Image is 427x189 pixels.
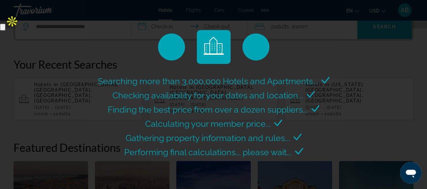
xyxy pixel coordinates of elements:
iframe: Button to launch messaging window [400,162,422,184]
span: Searching more than 3,000,000 Hotels and Apartments... [98,76,318,86]
span: Checking availability for your dates and location... [112,90,303,100]
span: Finding the best price from over a dozen suppliers... [108,104,308,115]
span: Performing final calculations... please wait... [124,147,292,157]
span: Gathering property information and rules... [126,133,290,143]
img: Apollo [5,15,19,28]
span: Calculating your member price... [145,119,271,129]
